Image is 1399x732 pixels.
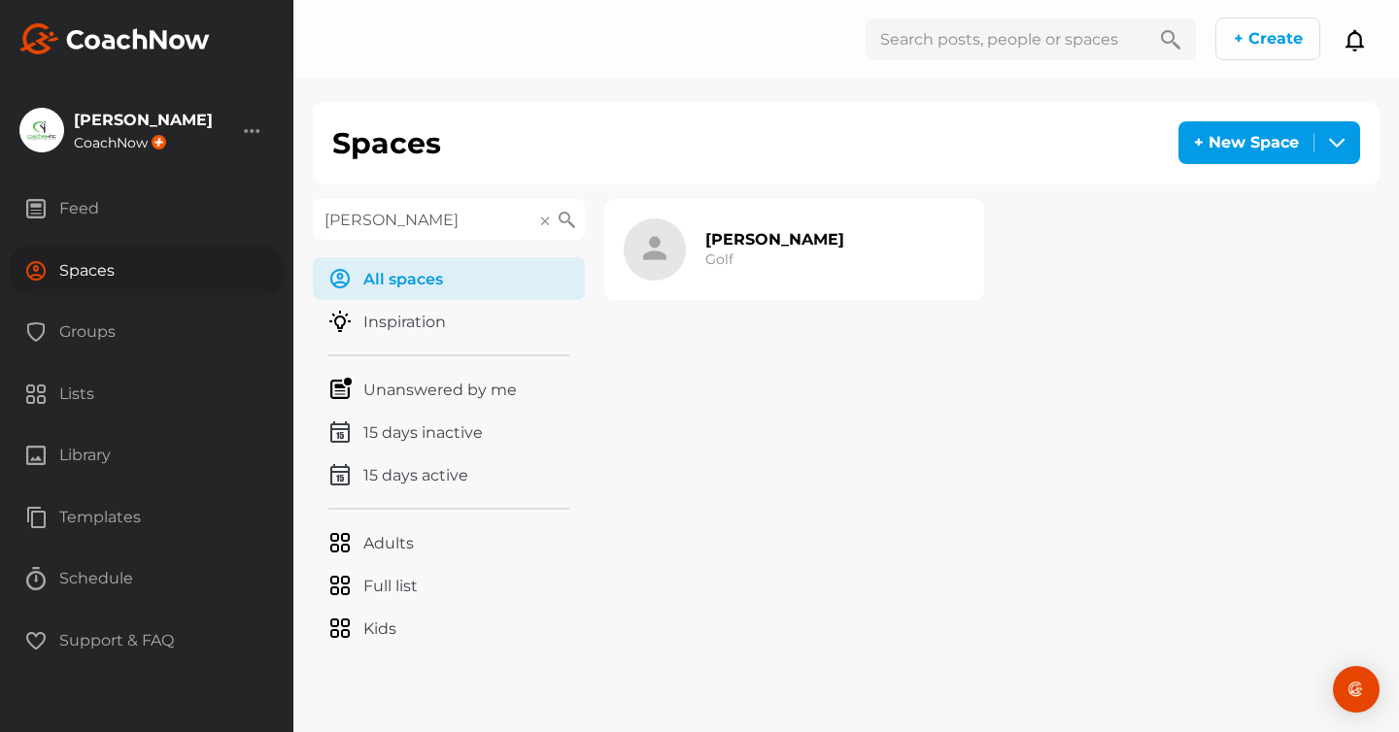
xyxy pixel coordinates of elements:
img: menuIcon [328,267,352,290]
p: Full list [363,576,418,596]
img: menuIcon [328,378,352,401]
div: [PERSON_NAME] [74,113,213,128]
button: + Create [1215,17,1320,60]
div: Schedule [11,554,284,603]
input: Search posts, people or spaces [866,18,1145,60]
a: Groups [10,308,284,370]
img: menuIcon [328,420,352,444]
img: menuIcon [328,310,352,333]
p: All spaces [363,269,443,289]
div: Library [11,431,284,480]
h3: Golf [705,250,734,270]
img: square_99be47b17e67ea3aac278c4582f406fe.jpg [20,109,63,151]
img: menuIcon [328,574,352,597]
h2: [PERSON_NAME] [705,229,844,250]
div: CoachNow [74,135,213,150]
div: + New Space [1179,122,1314,163]
a: Library [10,431,284,493]
a: Support & FAQ [10,616,284,679]
a: Spaces [10,247,284,309]
img: menuIcon [328,531,352,554]
div: Open Intercom Messenger [1333,666,1380,713]
button: + New Space [1178,121,1360,164]
div: Templates [11,493,284,542]
p: Inspiration [363,312,446,332]
input: Search spaces... [313,199,585,240]
p: 15 days inactive [363,422,483,443]
h1: Spaces [332,121,441,165]
div: Lists [11,370,284,418]
img: menuIcon [328,463,352,486]
a: Feed [10,184,284,247]
div: Support & FAQ [11,616,284,665]
img: svg+xml;base64,PHN2ZyB3aWR0aD0iMTk2IiBoZWlnaHQ9IjMyIiB2aWV3Qm94PSIwIDAgMTk2IDMyIiBmaWxsPSJub25lIi... [19,23,210,54]
p: 15 days active [363,465,468,485]
img: menuIcon [328,616,352,640]
div: Spaces [11,247,284,295]
div: Groups [11,308,284,356]
a: Templates [10,493,284,555]
img: icon [624,218,686,281]
a: Lists [10,370,284,432]
p: Kids [363,618,396,639]
p: Adults [363,533,414,553]
div: Feed [11,184,284,233]
p: Unanswered by me [363,380,517,400]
